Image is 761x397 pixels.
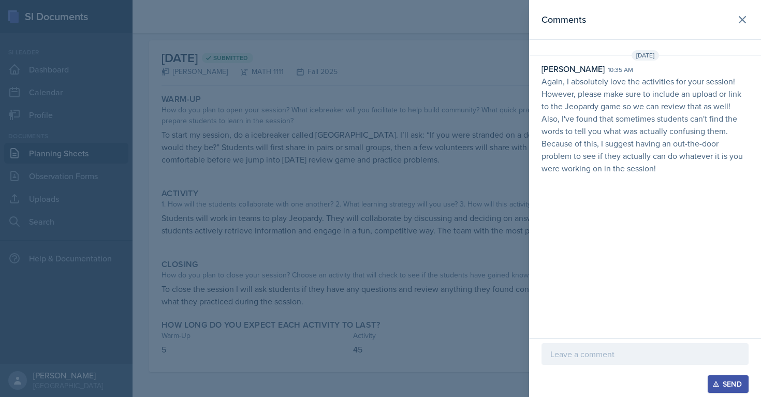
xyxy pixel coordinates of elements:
[608,65,633,75] div: 10:35 am
[542,75,749,174] p: Again, I absolutely love the activities for your session! However, please make sure to include an...
[632,50,659,61] span: [DATE]
[542,12,586,27] h2: Comments
[542,63,605,75] div: [PERSON_NAME]
[714,380,742,388] div: Send
[708,375,749,393] button: Send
